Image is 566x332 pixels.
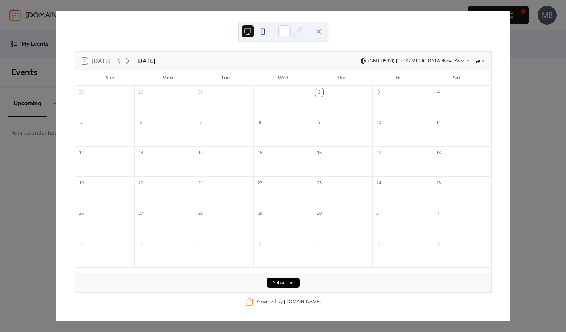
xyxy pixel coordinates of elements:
div: 21 [196,179,205,187]
div: Tue [196,70,254,86]
div: Sat [428,70,485,86]
div: 17 [375,149,383,157]
div: 9 [315,118,323,127]
div: Thu [312,70,370,86]
div: 5 [256,240,264,248]
div: Mon [139,70,197,86]
div: 11 [434,118,443,127]
div: 22 [256,179,264,187]
a: [DOMAIN_NAME] [284,298,321,305]
div: 7 [196,118,205,127]
div: 14 [196,149,205,157]
div: 26 [77,209,86,218]
div: 4 [196,240,205,248]
div: 4 [434,88,443,97]
div: 27 [137,209,145,218]
div: 1 [256,88,264,97]
div: 15 [256,149,264,157]
div: Fri [370,70,428,86]
div: 19 [77,179,86,187]
div: 23 [315,179,323,187]
div: Powered by [256,298,321,305]
div: Sun [81,70,139,86]
div: 30 [196,88,205,97]
div: 31 [375,209,383,218]
div: 8 [256,118,264,127]
div: 18 [434,149,443,157]
div: 28 [77,88,86,97]
div: Wed [254,70,312,86]
button: Subscribe [267,278,300,288]
div: 29 [137,88,145,97]
span: (GMT-05:00) [GEOGRAPHIC_DATA]/New_York [368,59,464,63]
div: 6 [315,240,323,248]
div: 8 [434,240,443,248]
div: 10 [375,118,383,127]
div: 28 [196,209,205,218]
div: 6 [137,118,145,127]
div: 12 [77,149,86,157]
div: 30 [315,209,323,218]
div: 7 [375,240,383,248]
div: 2 [77,240,86,248]
div: 2 [315,88,323,97]
div: 20 [137,179,145,187]
div: 16 [315,149,323,157]
div: 1 [434,209,443,218]
div: 13 [137,149,145,157]
div: 29 [256,209,264,218]
div: 5 [77,118,86,127]
div: 24 [375,179,383,187]
div: 25 [434,179,443,187]
div: 3 [375,88,383,97]
div: 3 [137,240,145,248]
div: [DATE] [136,56,155,65]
